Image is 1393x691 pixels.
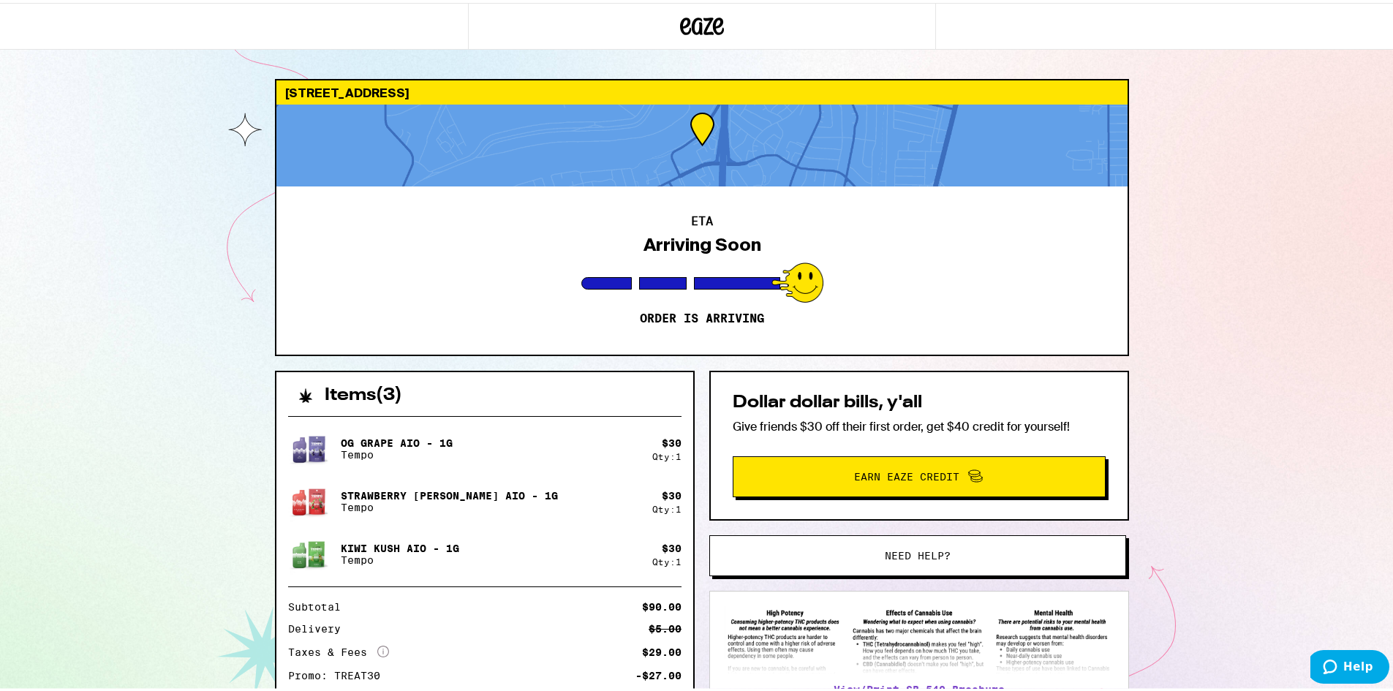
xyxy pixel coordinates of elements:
[341,499,558,510] p: Tempo
[662,540,682,551] div: $ 30
[341,446,453,458] p: Tempo
[662,434,682,446] div: $ 30
[691,213,713,224] h2: ETA
[341,434,453,446] p: OG Grape AIO - 1g
[288,668,390,678] div: Promo: TREAT30
[649,621,682,631] div: $5.00
[1310,647,1389,684] iframe: Opens a widget where you can find more information
[635,668,682,678] div: -$27.00
[652,502,682,511] div: Qty: 1
[733,416,1106,431] p: Give friends $30 off their first order, get $40 credit for yourself!
[288,621,351,631] div: Delivery
[733,391,1106,409] h2: Dollar dollar bills, y'all
[288,643,389,656] div: Taxes & Fees
[288,531,329,572] img: Tempo - Kiwi Kush AIO - 1g
[288,426,329,467] img: Tempo - OG Grape AIO - 1g
[885,548,951,558] span: Need help?
[642,644,682,654] div: $29.00
[733,453,1106,494] button: Earn Eaze Credit
[709,532,1126,573] button: Need help?
[640,309,764,323] p: Order is arriving
[276,78,1128,102] div: [STREET_ADDRESS]
[652,554,682,564] div: Qty: 1
[854,469,959,479] span: Earn Eaze Credit
[288,478,329,519] img: Tempo - Strawberry Beltz AIO - 1g
[642,599,682,609] div: $90.00
[643,232,761,252] div: Arriving Soon
[662,487,682,499] div: $ 30
[325,384,402,401] h2: Items ( 3 )
[341,487,558,499] p: Strawberry [PERSON_NAME] AIO - 1g
[288,599,351,609] div: Subtotal
[341,551,459,563] p: Tempo
[725,603,1114,671] img: SB 540 Brochure preview
[341,540,459,551] p: Kiwi Kush AIO - 1g
[652,449,682,458] div: Qty: 1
